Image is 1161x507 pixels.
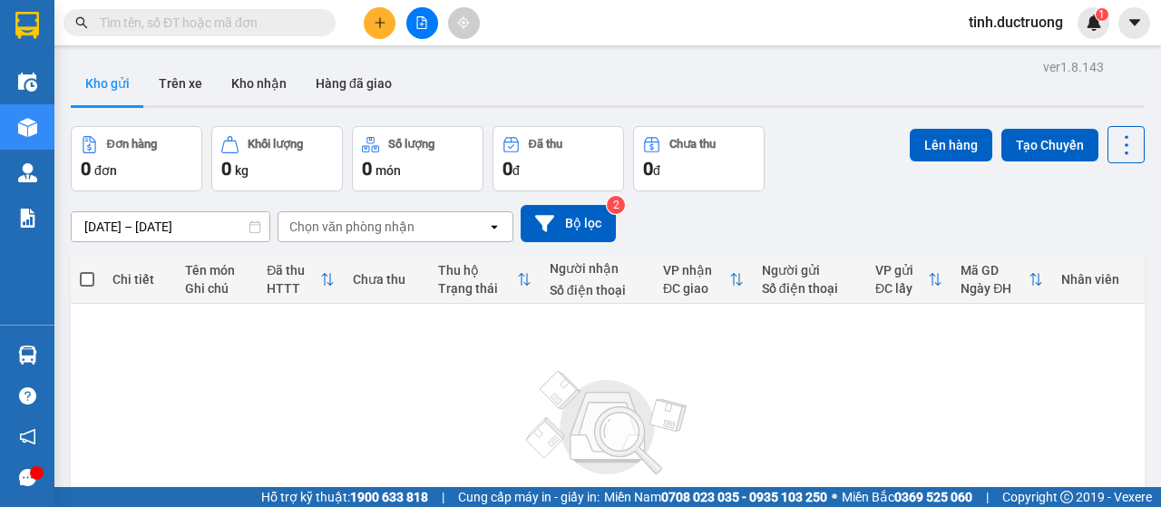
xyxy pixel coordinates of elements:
img: icon-new-feature [1086,15,1102,31]
input: Tìm tên, số ĐT hoặc mã đơn [100,13,314,33]
span: copyright [1060,491,1073,503]
button: file-add [406,7,438,39]
sup: 2 [607,196,625,214]
div: ĐC giao [663,281,729,296]
div: Số điện thoại [550,283,645,297]
span: đ [653,163,660,178]
div: Thu hộ [438,263,517,278]
div: Tên món [185,263,249,278]
button: Số lượng0món [352,126,483,191]
div: Chưa thu [669,138,716,151]
th: Toggle SortBy [951,256,1052,304]
div: ĐC lấy [875,281,928,296]
button: Hàng đã giao [301,62,406,105]
img: warehouse-icon [18,73,37,92]
div: Mã GD [961,263,1029,278]
div: HTTT [267,281,319,296]
span: | [986,487,989,507]
div: Ghi chú [185,281,249,296]
span: tinh.ductruong [954,11,1078,34]
div: VP gửi [875,263,928,278]
button: plus [364,7,395,39]
div: Chi tiết [112,272,167,287]
img: warehouse-icon [18,346,37,365]
span: 0 [362,158,372,180]
button: Tạo Chuyến [1001,129,1098,161]
div: Đã thu [529,138,562,151]
svg: open [487,219,502,234]
span: caret-down [1127,15,1143,31]
img: logo-vxr [15,12,39,39]
div: Trạng thái [438,281,517,296]
span: search [75,16,88,29]
button: Đã thu0đ [493,126,624,191]
img: svg+xml;base64,PHN2ZyBjbGFzcz0ibGlzdC1wbHVnX19zdmciIHhtbG5zPSJodHRwOi8vd3d3LnczLm9yZy8yMDAwL3N2Zy... [517,360,698,487]
span: đ [512,163,520,178]
th: Toggle SortBy [866,256,951,304]
button: Bộ lọc [521,205,616,242]
span: notification [19,428,36,445]
strong: 0708 023 035 - 0935 103 250 [661,490,827,504]
img: warehouse-icon [18,118,37,137]
div: ver 1.8.143 [1043,57,1104,77]
div: Người gửi [762,263,857,278]
span: 0 [502,158,512,180]
span: Miền Bắc [842,487,972,507]
button: Khối lượng0kg [211,126,343,191]
div: Nhân viên [1061,272,1136,287]
span: message [19,469,36,486]
span: plus [374,16,386,29]
span: Cung cấp máy in - giấy in: [458,487,600,507]
button: Kho nhận [217,62,301,105]
span: aim [457,16,470,29]
span: 1 [1098,8,1105,21]
sup: 1 [1096,8,1108,21]
strong: 1900 633 818 [350,490,428,504]
span: 0 [221,158,231,180]
div: Khối lượng [248,138,303,151]
div: VP nhận [663,263,729,278]
div: Số lượng [388,138,434,151]
span: | [442,487,444,507]
span: 0 [81,158,91,180]
button: Chưa thu0đ [633,126,765,191]
button: aim [448,7,480,39]
div: Đơn hàng [107,138,157,151]
button: Trên xe [144,62,217,105]
div: Số điện thoại [762,281,857,296]
strong: 0369 525 060 [894,490,972,504]
th: Toggle SortBy [654,256,753,304]
span: file-add [415,16,428,29]
span: kg [235,163,249,178]
th: Toggle SortBy [429,256,541,304]
div: Chưa thu [353,272,420,287]
span: Hỗ trợ kỹ thuật: [261,487,428,507]
div: Chọn văn phòng nhận [289,218,415,236]
span: ⚪️ [832,493,837,501]
div: Ngày ĐH [961,281,1029,296]
div: Đã thu [267,263,319,278]
button: Đơn hàng0đơn [71,126,202,191]
div: Người nhận [550,261,645,276]
span: question-circle [19,387,36,405]
img: solution-icon [18,209,37,228]
button: Lên hàng [910,129,992,161]
button: Kho gửi [71,62,144,105]
span: đơn [94,163,117,178]
img: warehouse-icon [18,163,37,182]
input: Select a date range. [72,212,269,241]
button: caret-down [1118,7,1150,39]
span: 0 [643,158,653,180]
th: Toggle SortBy [258,256,343,304]
span: Miền Nam [604,487,827,507]
span: món [376,163,401,178]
